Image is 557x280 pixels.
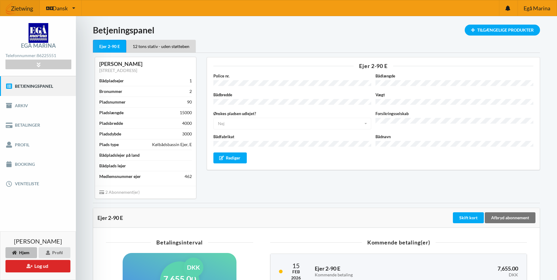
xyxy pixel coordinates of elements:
div: Hjem [5,247,37,258]
div: Afbryd abonnement [485,212,535,223]
div: Medlemsnummer ejer [99,173,141,179]
div: Skift kort [453,212,484,223]
div: Kommende betaling(er) [270,240,527,245]
div: Egå Marina [21,43,56,48]
label: Bådbredde [213,92,371,98]
label: Police nr. [213,73,371,79]
div: Ejer 2-90 E [213,63,533,69]
div: Betalingsinterval [106,240,253,245]
div: DKK [430,272,518,278]
label: Ønskes pladsen udlejet? [213,111,371,117]
div: Rediger [213,152,247,163]
div: Bådplads lejer [99,163,126,169]
button: Log ud [5,260,70,272]
strong: 86225551 [37,53,56,58]
div: Ejer 2-90 E [97,215,452,221]
div: Bådpladsejer [99,78,124,84]
div: 2 [189,88,192,94]
div: 90 [187,99,192,105]
div: Bådpladslejer på land [99,152,140,158]
div: 462 [185,173,192,179]
div: Ejer 2-90 E [93,40,126,53]
label: Vægt [375,92,533,98]
label: Forsikringsselskab [375,111,533,117]
h3: Ejer 2-90 E [315,265,421,277]
label: Bådfabrikat [213,134,371,140]
div: Kommende betaling [315,272,421,278]
div: Plads type [99,142,119,148]
div: 3000 [182,131,192,137]
h3: 7,655.00 [430,265,518,277]
h1: Betjeningspanel [93,25,540,36]
div: DKK [184,258,203,277]
div: [PERSON_NAME] [99,60,192,67]
div: 1 [189,78,192,84]
div: Pladsdybde [99,131,121,137]
span: Egå Marina [524,5,550,11]
div: 15000 [180,110,192,116]
div: Tilgængelige Produkter [465,25,540,36]
div: 15 [291,262,301,269]
div: 12 tons stativ - uden støtteben [126,40,196,53]
span: [PERSON_NAME] [14,238,62,244]
div: Bronummer [99,88,122,94]
div: Profil [39,247,70,258]
a: [STREET_ADDRESS] [99,68,137,73]
label: Bådnavn [375,134,533,140]
div: Telefonnummer: [5,52,71,60]
div: Pladsbredde [99,120,123,126]
div: Kølbådsbassin Ejer, E [152,142,192,148]
div: Pladsnummer [99,99,126,105]
div: Feb [291,269,301,275]
span: Dansk [53,5,68,11]
label: Bådlængde [375,73,533,79]
div: Pladslængde [99,110,124,116]
div: 4000 [182,120,192,126]
span: 2 Abonnement(er) [99,190,140,195]
img: logo [29,23,48,43]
